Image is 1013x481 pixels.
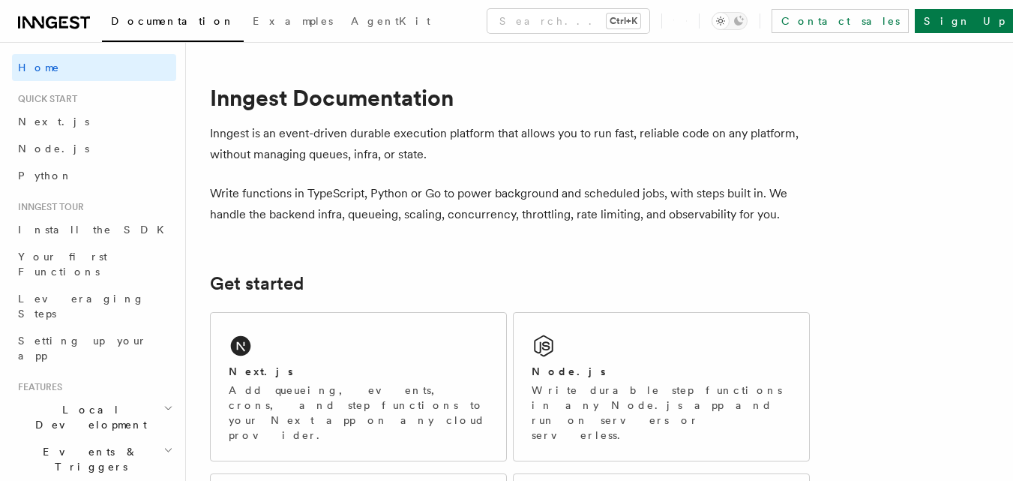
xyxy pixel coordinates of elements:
[18,251,107,278] span: Your first Functions
[12,396,176,438] button: Local Development
[12,243,176,285] a: Your first Functions
[18,60,60,75] span: Home
[607,14,640,29] kbd: Ctrl+K
[12,108,176,135] a: Next.js
[12,201,84,213] span: Inngest tour
[18,224,173,236] span: Install the SDK
[12,381,62,393] span: Features
[772,9,909,33] a: Contact sales
[102,5,244,42] a: Documentation
[532,364,606,379] h2: Node.js
[210,312,507,461] a: Next.jsAdd queueing, events, crons, and step functions to your Next app on any cloud provider.
[229,383,488,443] p: Add queueing, events, crons, and step functions to your Next app on any cloud provider.
[12,285,176,327] a: Leveraging Steps
[12,93,77,105] span: Quick start
[12,54,176,81] a: Home
[12,135,176,162] a: Node.js
[111,15,235,27] span: Documentation
[244,5,342,41] a: Examples
[18,335,147,362] span: Setting up your app
[18,293,145,320] span: Leveraging Steps
[18,116,89,128] span: Next.js
[229,364,293,379] h2: Next.js
[210,273,304,294] a: Get started
[210,84,810,111] h1: Inngest Documentation
[210,183,810,225] p: Write functions in TypeScript, Python or Go to power background and scheduled jobs, with steps bu...
[342,5,439,41] a: AgentKit
[12,438,176,480] button: Events & Triggers
[12,444,163,474] span: Events & Triggers
[513,312,810,461] a: Node.jsWrite durable step functions in any Node.js app and run on servers or serverless.
[210,123,810,165] p: Inngest is an event-driven durable execution platform that allows you to run fast, reliable code ...
[487,9,649,33] button: Search...Ctrl+K
[12,162,176,189] a: Python
[12,402,163,432] span: Local Development
[253,15,333,27] span: Examples
[12,327,176,369] a: Setting up your app
[532,383,791,443] p: Write durable step functions in any Node.js app and run on servers or serverless.
[712,12,748,30] button: Toggle dark mode
[18,143,89,155] span: Node.js
[18,170,73,182] span: Python
[351,15,430,27] span: AgentKit
[12,216,176,243] a: Install the SDK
